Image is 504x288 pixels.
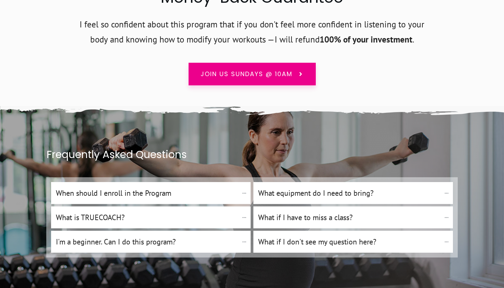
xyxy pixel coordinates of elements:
h4: What if I have to miss a class? [258,212,441,223]
h4: What equipment do I need to bring? [258,187,441,199]
h2: Frequently Asked Questions [47,147,457,170]
span: Join us Sundays @ 10am [201,70,292,79]
strong: 100% of your investment [320,34,412,45]
h4: I'm a beginner. Can I do this program? [56,236,239,248]
h4: When should I enroll in the Program [56,187,239,199]
h4: What is TRUECOACH? [56,212,239,223]
p: I feel so confident about this program that if you don't feel more confident in listening to your... [77,17,427,56]
h4: What if I don't see my question here? [258,236,441,248]
a: Join us Sundays @ 10am [189,63,316,85]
